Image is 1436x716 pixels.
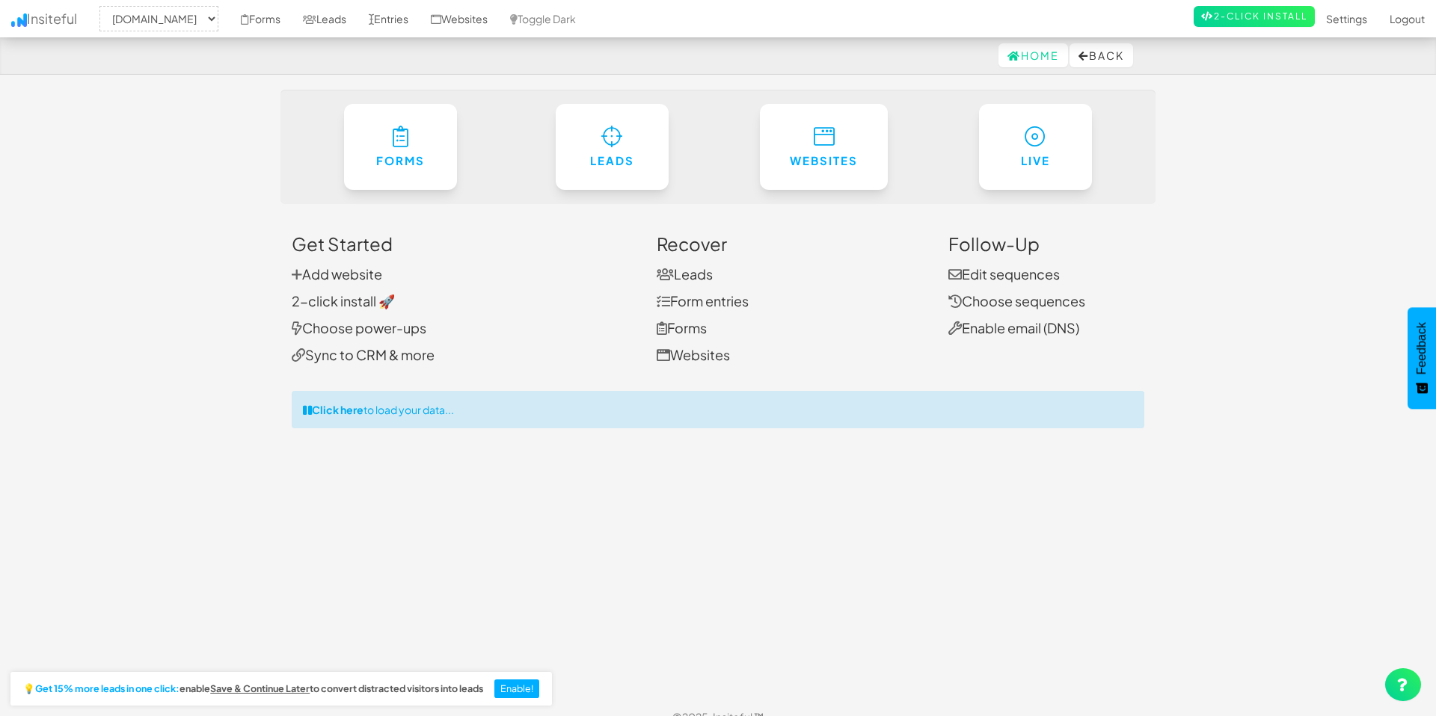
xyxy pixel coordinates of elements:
[979,104,1093,190] a: Live
[1009,155,1063,167] h6: Live
[657,234,926,253] h3: Recover
[35,684,179,694] strong: Get 15% more leads in one click:
[292,346,435,363] a: Sync to CRM & more
[760,104,888,190] a: Websites
[374,155,428,167] h6: Forms
[998,43,1068,67] a: Home
[292,234,634,253] h3: Get Started
[948,234,1145,253] h3: Follow-Up
[657,265,713,283] a: Leads
[1415,322,1429,374] span: Feedback
[948,292,1085,309] a: Choose sequences
[657,292,749,309] a: Form entries
[556,104,669,190] a: Leads
[292,391,1144,428] div: to load your data...
[1070,43,1133,67] button: Back
[1194,6,1315,27] a: 2-Click Install
[657,346,730,363] a: Websites
[210,682,310,694] u: Save & Continue Later
[790,155,858,167] h6: Websites
[210,684,310,694] a: Save & Continue Later
[11,13,27,27] img: icon.png
[344,104,458,190] a: Forms
[292,265,382,283] a: Add website
[657,319,707,336] a: Forms
[23,684,483,694] h2: 💡 enable to convert distracted visitors into leads
[292,319,426,336] a: Choose power-ups
[948,265,1060,283] a: Edit sequences
[948,319,1079,336] a: Enable email (DNS)
[292,292,395,309] a: 2-click install 🚀
[494,679,540,699] button: Enable!
[586,155,639,167] h6: Leads
[312,403,363,416] strong: Click here
[1408,307,1436,409] button: Feedback - Show survey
